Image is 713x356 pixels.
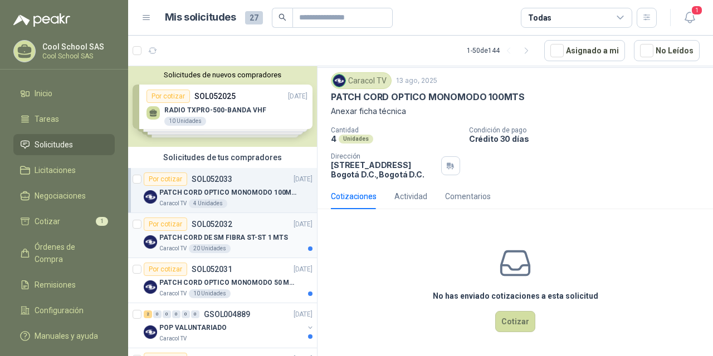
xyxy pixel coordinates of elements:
[35,241,104,265] span: Órdenes de Compra
[189,289,231,298] div: 10 Unidades
[469,126,709,134] p: Condición de pago
[528,12,551,24] div: Todas
[294,219,312,230] p: [DATE]
[13,274,115,295] a: Remisiones
[245,11,263,24] span: 27
[691,5,703,16] span: 1
[331,105,700,117] p: Anexar ficha técnica
[189,199,227,208] div: 4 Unidades
[35,215,60,228] span: Cotizar
[331,190,377,202] div: Cotizaciones
[204,310,250,318] p: GSOL004889
[128,168,317,213] a: Por cotizarSOL052033[DATE] Company LogoPATCH CORD OPTICO MONOMODO 100MTSCaracol TV4 Unidades
[42,43,112,51] p: Cool School SAS
[495,311,535,332] button: Cotizar
[191,310,199,318] div: 0
[144,217,187,231] div: Por cotizar
[331,91,525,103] p: PATCH CORD OPTICO MONOMODO 100MTS
[35,190,86,202] span: Negociaciones
[182,310,190,318] div: 0
[159,289,187,298] p: Caracol TV
[13,300,115,321] a: Configuración
[331,72,392,89] div: Caracol TV
[13,211,115,232] a: Cotizar1
[13,108,115,130] a: Tareas
[331,134,336,144] p: 4
[331,160,437,179] p: [STREET_ADDRESS] Bogotá D.C. , Bogotá D.C.
[294,174,312,185] p: [DATE]
[159,199,187,208] p: Caracol TV
[634,40,700,61] button: No Leídos
[396,76,437,86] p: 13 ago, 2025
[35,139,73,151] span: Solicitudes
[96,217,108,226] span: 1
[331,152,437,160] p: Dirección
[279,13,286,21] span: search
[144,308,315,343] a: 2 0 0 0 0 0 GSOL004889[DATE] Company LogoPOP VALUNTARIADOCaracol TV
[144,235,157,249] img: Company Logo
[159,187,298,198] p: PATCH CORD OPTICO MONOMODO 100MTS
[13,236,115,270] a: Órdenes de Compra
[192,175,232,183] p: SOL052033
[144,325,157,339] img: Company Logo
[35,279,76,291] span: Remisiones
[144,263,187,276] div: Por cotizar
[333,75,345,87] img: Company Logo
[467,42,535,60] div: 1 - 50 de 144
[144,172,187,186] div: Por cotizar
[469,134,709,144] p: Crédito 30 días
[544,40,625,61] button: Asignado a mi
[394,190,427,202] div: Actividad
[128,213,317,258] a: Por cotizarSOL052032[DATE] Company LogoPATCH CORD DE SM FIBRA ST-ST 1 MTSCaracol TV20 Unidades
[163,310,171,318] div: 0
[35,304,84,317] span: Configuración
[680,8,700,28] button: 1
[294,309,312,320] p: [DATE]
[13,185,115,206] a: Negociaciones
[159,278,298,288] p: PATCH CORD OPTICO MONOMODO 50 MTS
[192,265,232,273] p: SOL052031
[159,334,187,343] p: Caracol TV
[159,323,227,333] p: POP VALUNTARIADO
[35,330,98,342] span: Manuales y ayuda
[433,290,598,302] h3: No has enviado cotizaciones a esta solicitud
[153,310,162,318] div: 0
[144,280,157,294] img: Company Logo
[128,258,317,303] a: Por cotizarSOL052031[DATE] Company LogoPATCH CORD OPTICO MONOMODO 50 MTSCaracol TV10 Unidades
[189,244,231,253] div: 20 Unidades
[35,87,52,100] span: Inicio
[331,126,460,134] p: Cantidad
[294,264,312,275] p: [DATE]
[133,71,312,79] button: Solicitudes de nuevos compradores
[13,13,70,27] img: Logo peakr
[159,233,288,243] p: PATCH CORD DE SM FIBRA ST-ST 1 MTS
[339,135,373,144] div: Unidades
[13,325,115,347] a: Manuales y ayuda
[13,134,115,155] a: Solicitudes
[42,53,112,60] p: Cool School SAS
[172,310,180,318] div: 0
[128,147,317,168] div: Solicitudes de tus compradores
[445,190,491,202] div: Comentarios
[159,244,187,253] p: Caracol TV
[144,190,157,204] img: Company Logo
[35,164,76,176] span: Licitaciones
[192,220,232,228] p: SOL052032
[13,160,115,181] a: Licitaciones
[128,66,317,147] div: Solicitudes de nuevos compradoresPor cotizarSOL052025[DATE] RADIO TXPRO-500-BANDA VHF10 UnidadesP...
[13,83,115,104] a: Inicio
[165,9,236,26] h1: Mis solicitudes
[144,310,152,318] div: 2
[35,113,59,125] span: Tareas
